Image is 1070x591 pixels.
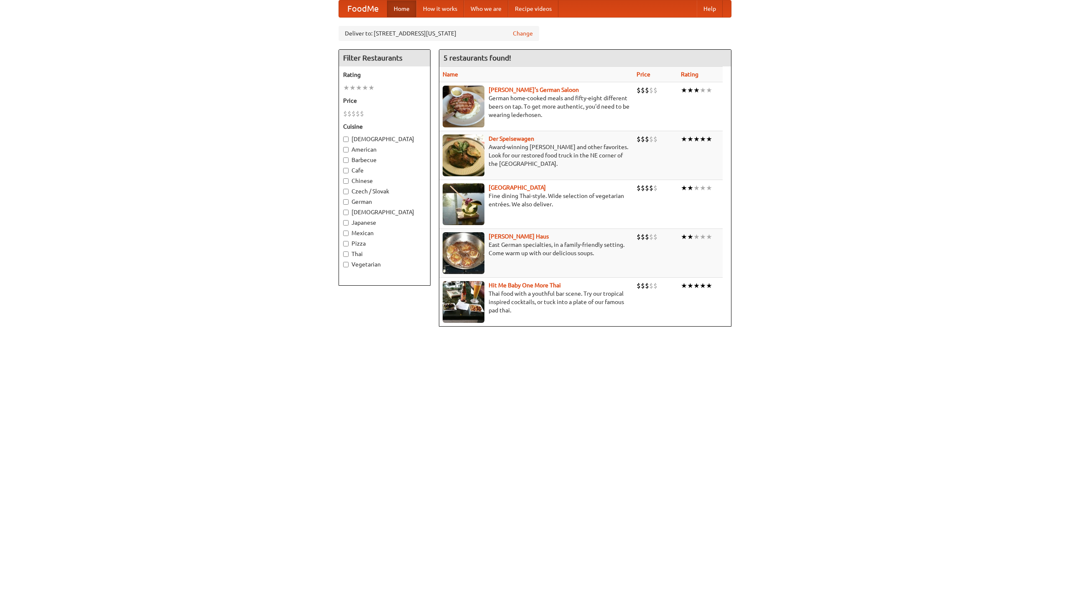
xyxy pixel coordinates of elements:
li: $ [637,134,641,144]
ng-pluralize: 5 restaurants found! [443,54,511,62]
a: Rating [681,71,698,78]
input: Czech / Slovak [343,189,349,194]
a: Name [443,71,458,78]
li: $ [649,281,653,290]
li: ★ [362,83,368,92]
li: $ [356,109,360,118]
li: $ [653,86,657,95]
li: $ [641,183,645,193]
label: [DEMOGRAPHIC_DATA] [343,208,426,216]
li: $ [637,183,641,193]
li: $ [352,109,356,118]
li: ★ [356,83,362,92]
input: [DEMOGRAPHIC_DATA] [343,137,349,142]
li: $ [645,183,649,193]
li: ★ [693,281,700,290]
a: [GEOGRAPHIC_DATA] [489,184,546,191]
li: $ [343,109,347,118]
label: Mexican [343,229,426,237]
a: Help [697,0,723,17]
input: German [343,199,349,205]
label: [DEMOGRAPHIC_DATA] [343,135,426,143]
a: [PERSON_NAME] Haus [489,233,549,240]
p: Fine dining Thai-style. Wide selection of vegetarian entrées. We also deliver. [443,192,630,208]
label: Cafe [343,166,426,175]
li: ★ [681,281,687,290]
li: ★ [706,232,712,241]
label: Vegetarian [343,260,426,269]
li: ★ [693,86,700,95]
li: $ [649,134,653,144]
li: $ [649,232,653,241]
label: Japanese [343,218,426,227]
img: kohlhaus.jpg [443,232,484,274]
li: ★ [706,281,712,290]
li: $ [653,232,657,241]
li: ★ [700,134,706,144]
input: Chinese [343,178,349,184]
div: Deliver to: [STREET_ADDRESS][US_STATE] [339,26,539,41]
li: ★ [693,183,700,193]
a: How it works [416,0,464,17]
li: ★ [368,83,374,92]
input: [DEMOGRAPHIC_DATA] [343,210,349,215]
p: Award-winning [PERSON_NAME] and other favorites. Look for our restored food truck in the NE corne... [443,143,630,168]
li: $ [641,86,645,95]
label: Barbecue [343,156,426,164]
label: Pizza [343,239,426,248]
li: $ [649,183,653,193]
li: $ [637,281,641,290]
li: $ [637,86,641,95]
li: ★ [706,183,712,193]
li: ★ [349,83,356,92]
li: $ [645,134,649,144]
li: $ [641,281,645,290]
a: Der Speisewagen [489,135,534,142]
img: satay.jpg [443,183,484,225]
li: $ [641,232,645,241]
a: Price [637,71,650,78]
h5: Price [343,96,426,105]
a: FoodMe [339,0,387,17]
img: babythai.jpg [443,281,484,323]
li: $ [653,134,657,144]
h5: Rating [343,71,426,79]
a: Hit Me Baby One More Thai [489,282,561,289]
label: Thai [343,250,426,258]
li: ★ [687,86,693,95]
label: Chinese [343,177,426,185]
a: Who we are [464,0,508,17]
input: Vegetarian [343,262,349,267]
li: ★ [700,232,706,241]
label: American [343,145,426,154]
li: $ [653,183,657,193]
h4: Filter Restaurants [339,50,430,66]
li: ★ [706,134,712,144]
input: American [343,147,349,152]
input: Cafe [343,168,349,173]
li: ★ [706,86,712,95]
a: Recipe videos [508,0,558,17]
h5: Cuisine [343,122,426,131]
b: [PERSON_NAME]'s German Saloon [489,86,579,93]
input: Japanese [343,220,349,226]
li: ★ [681,183,687,193]
li: ★ [343,83,349,92]
li: $ [645,86,649,95]
img: esthers.jpg [443,86,484,127]
li: ★ [687,232,693,241]
li: ★ [681,134,687,144]
input: Barbecue [343,157,349,163]
li: $ [649,86,653,95]
li: ★ [700,183,706,193]
a: Home [387,0,416,17]
li: ★ [681,86,687,95]
li: ★ [700,281,706,290]
a: Change [513,29,533,38]
li: $ [347,109,352,118]
label: German [343,198,426,206]
li: $ [645,281,649,290]
li: $ [637,232,641,241]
